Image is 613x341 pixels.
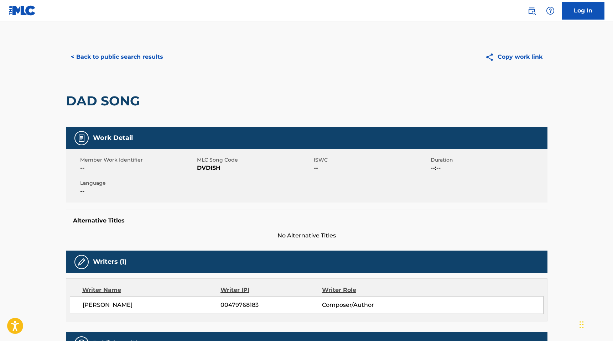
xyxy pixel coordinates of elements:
[577,307,613,341] iframe: Chat Widget
[322,301,414,309] span: Composer/Author
[525,4,539,18] a: Public Search
[197,164,312,172] span: DVDISH
[314,164,429,172] span: --
[73,217,540,224] h5: Alternative Titles
[77,134,86,142] img: Work Detail
[322,286,414,294] div: Writer Role
[77,258,86,266] img: Writers
[66,93,144,109] h2: DAD SONG
[66,48,168,66] button: < Back to public search results
[83,301,221,309] span: [PERSON_NAME]
[66,231,547,240] span: No Alternative Titles
[80,179,195,187] span: Language
[562,2,604,20] a: Log In
[93,134,133,142] h5: Work Detail
[220,286,322,294] div: Writer IPI
[80,187,195,195] span: --
[528,6,536,15] img: search
[314,156,429,164] span: ISWC
[480,48,547,66] button: Copy work link
[9,5,36,16] img: MLC Logo
[220,301,322,309] span: 00479768183
[82,286,221,294] div: Writer Name
[580,314,584,335] div: Drag
[431,164,546,172] span: --:--
[431,156,546,164] span: Duration
[546,6,555,15] img: help
[543,4,557,18] div: Help
[197,156,312,164] span: MLC Song Code
[93,258,126,266] h5: Writers (1)
[485,53,498,62] img: Copy work link
[80,156,195,164] span: Member Work Identifier
[80,164,195,172] span: --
